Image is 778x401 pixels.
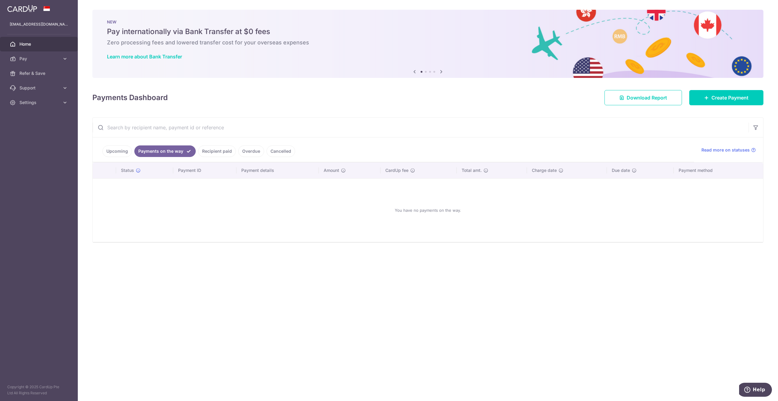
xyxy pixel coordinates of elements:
[134,145,196,157] a: Payments on the way
[236,162,318,178] th: Payment details
[100,183,756,237] div: You have no payments on the way.
[739,383,772,398] iframe: Opens a widget where you can find more information
[604,90,682,105] a: Download Report
[92,92,168,103] h4: Payments Dashboard
[627,94,667,101] span: Download Report
[19,56,60,62] span: Pay
[173,162,237,178] th: Payment ID
[10,21,68,27] p: [EMAIL_ADDRESS][DOMAIN_NAME]
[267,145,295,157] a: Cancelled
[19,41,60,47] span: Home
[711,94,749,101] span: Create Payment
[532,167,557,173] span: Charge date
[462,167,482,173] span: Total amt.
[701,147,756,153] a: Read more on statuses
[107,39,749,46] h6: Zero processing fees and lowered transfer cost for your overseas expenses
[102,145,132,157] a: Upcoming
[238,145,264,157] a: Overdue
[385,167,408,173] span: CardUp fee
[93,118,749,137] input: Search by recipient name, payment id or reference
[19,70,60,76] span: Refer & Save
[107,19,749,24] p: NEW
[701,147,750,153] span: Read more on statuses
[107,27,749,37] h5: Pay internationally via Bank Transfer at $0 fees
[19,85,60,91] span: Support
[19,99,60,106] span: Settings
[92,10,763,78] img: Bank transfer banner
[107,54,182,60] a: Learn more about Bank Transfer
[674,162,763,178] th: Payment method
[612,167,630,173] span: Due date
[324,167,339,173] span: Amount
[121,167,134,173] span: Status
[689,90,763,105] a: Create Payment
[7,5,37,12] img: CardUp
[198,145,236,157] a: Recipient paid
